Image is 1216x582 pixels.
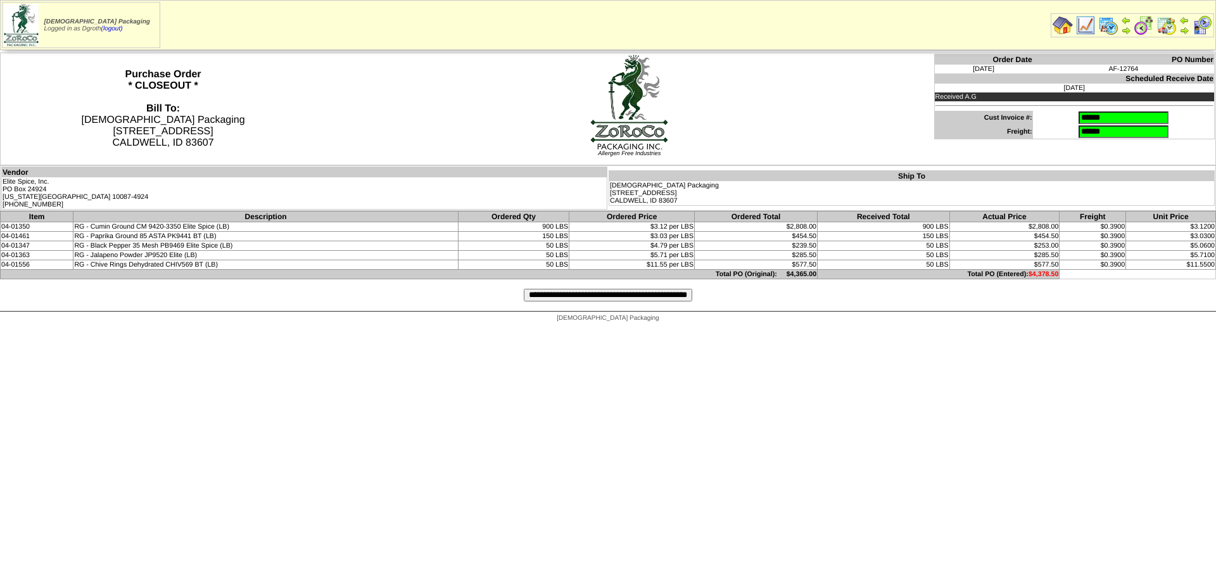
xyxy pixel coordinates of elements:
td: RG - Cumin Ground CM 9420-3350 Elite Spice (LB) [73,222,458,232]
td: Received A.G [934,92,1214,101]
td: $285.50 [695,251,818,260]
td: $5.7100 [1126,251,1216,260]
th: Scheduled Receive Date [934,73,1214,84]
span: $0.3900 [1101,261,1125,269]
td: $3.0300 [1126,232,1216,241]
img: home.gif [1053,15,1073,35]
td: 50 LBS [458,251,569,260]
th: Ordered Price [569,212,695,222]
span: Logged in as Dgroth [44,18,150,32]
a: (logout) [101,25,123,32]
td: $5.71 per LBS [569,251,695,260]
td: $11.5500 [1126,260,1216,270]
th: Item [1,212,73,222]
td: RG - Paprika Ground 85 ASTA PK9441 BT (LB) [73,232,458,241]
td: 50 LBS [818,260,949,270]
td: Cust Invoice #: [934,111,1032,125]
td: 04-01347 [1,241,73,251]
img: zoroco-logo-small.webp [4,4,39,46]
img: arrowright.gif [1121,25,1131,35]
strong: Bill To: [146,103,180,114]
th: Vendor [2,167,607,178]
span: $2,808.00 [1029,223,1058,231]
span: [DEMOGRAPHIC_DATA] Packaging [STREET_ADDRESS] CALDWELL, ID 83607 [81,103,244,148]
span: $0.3900 [1101,232,1125,240]
td: 50 LBS [818,251,949,260]
td: $3.1200 [1126,222,1216,232]
td: $2,808.00 [695,222,818,232]
span: $577.50 [1034,261,1059,269]
img: arrowleft.gif [1121,15,1131,25]
img: line_graph.gif [1075,15,1096,35]
td: RG - Jalapeno Powder JP9520 Elite (LB) [73,251,458,260]
span: [DEMOGRAPHIC_DATA] Packaging [44,18,150,25]
td: $239.50 [695,241,818,251]
td: 04-01363 [1,251,73,260]
td: 900 LBS [458,222,569,232]
td: 04-01556 [1,260,73,270]
th: Order Date [934,54,1032,65]
td: [DATE] [934,84,1214,92]
span: $285.50 [1034,251,1059,259]
td: [DATE] [934,65,1032,73]
span: $4,378.50 [1029,270,1058,278]
td: Elite Spice, Inc. PO Box 24924 [US_STATE][GEOGRAPHIC_DATA] 10087-4924 [PHONE_NUMBER] [2,177,607,210]
td: 50 LBS [458,260,569,270]
td: Freight: [934,125,1032,139]
td: 50 LBS [818,241,949,251]
td: 150 LBS [818,232,949,241]
th: Unit Price [1126,212,1216,222]
td: 04-01461 [1,232,73,241]
td: 04-01350 [1,222,73,232]
td: [DEMOGRAPHIC_DATA] Packaging [STREET_ADDRESS] CALDWELL, ID 83607 [609,181,1215,206]
td: $3.03 per LBS [569,232,695,241]
img: arrowright.gif [1179,25,1189,35]
td: $454.50 [695,232,818,241]
img: calendarblend.gif [1134,15,1154,35]
th: Purchase Order * CLOSEOUT * [1,53,326,165]
th: Freight [1060,212,1126,222]
span: $0.3900 [1101,223,1125,231]
td: 900 LBS [818,222,949,232]
span: $253.00 [1034,242,1059,250]
th: Received Total [818,212,949,222]
td: Total PO (Original): $4,365.00 [1,270,818,279]
td: AF-12764 [1033,65,1215,73]
span: [DEMOGRAPHIC_DATA] Packaging [557,315,659,322]
td: $3.12 per LBS [569,222,695,232]
img: arrowleft.gif [1179,15,1189,25]
th: Description [73,212,458,222]
th: Ordered Total [695,212,818,222]
th: Ship To [609,171,1215,182]
td: RG - Black Pepper 35 Mesh PB9469 Elite Spice (LB) [73,241,458,251]
img: logoBig.jpg [590,54,669,150]
span: Allergen Free Industries [598,150,661,156]
td: $11.55 per LBS [569,260,695,270]
span: $0.3900 [1101,251,1125,259]
td: Total PO (Entered): [818,270,1060,279]
span: $0.3900 [1101,242,1125,250]
td: 150 LBS [458,232,569,241]
img: calendarcustomer.gif [1192,15,1212,35]
td: $4.79 per LBS [569,241,695,251]
th: PO Number [1033,54,1215,65]
td: $5.0600 [1126,241,1216,251]
span: $454.50 [1034,232,1059,240]
th: Actual Price [949,212,1060,222]
img: calendarinout.gif [1156,15,1177,35]
td: 50 LBS [458,241,569,251]
td: $577.50 [695,260,818,270]
td: RG - Chive Rings Dehydrated CHIV569 BT (LB) [73,260,458,270]
img: calendarprod.gif [1098,15,1118,35]
th: Ordered Qty [458,212,569,222]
